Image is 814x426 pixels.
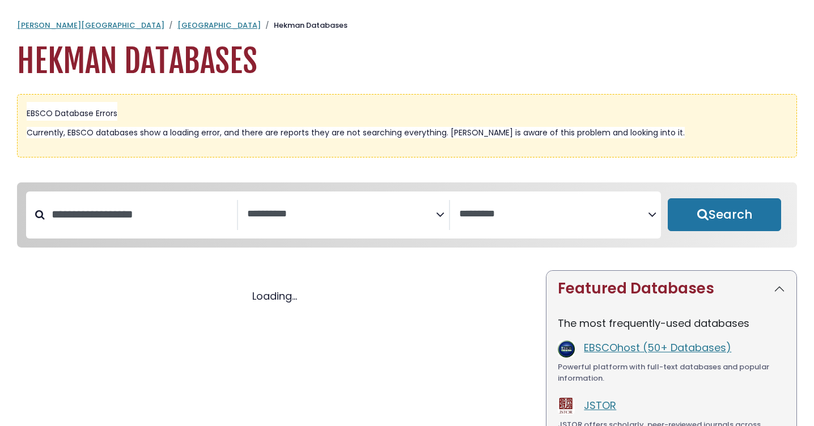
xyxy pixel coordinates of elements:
input: Search database by title or keyword [45,205,237,224]
div: Loading... [17,288,532,304]
a: [PERSON_NAME][GEOGRAPHIC_DATA] [17,20,164,31]
a: JSTOR [584,398,616,412]
textarea: Search [459,208,648,220]
textarea: Search [247,208,436,220]
span: EBSCO Database Errors [27,108,117,119]
div: Powerful platform with full-text databases and popular information. [558,361,785,384]
p: The most frequently-used databases [558,316,785,331]
li: Hekman Databases [261,20,347,31]
a: EBSCOhost (50+ Databases) [584,340,731,355]
button: Submit for Search Results [668,198,781,231]
a: [GEOGRAPHIC_DATA] [177,20,261,31]
nav: breadcrumb [17,20,797,31]
nav: Search filters [17,182,797,248]
h1: Hekman Databases [17,42,797,80]
span: Currently, EBSCO databases show a loading error, and there are reports they are not searching eve... [27,127,685,138]
button: Featured Databases [546,271,796,306]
